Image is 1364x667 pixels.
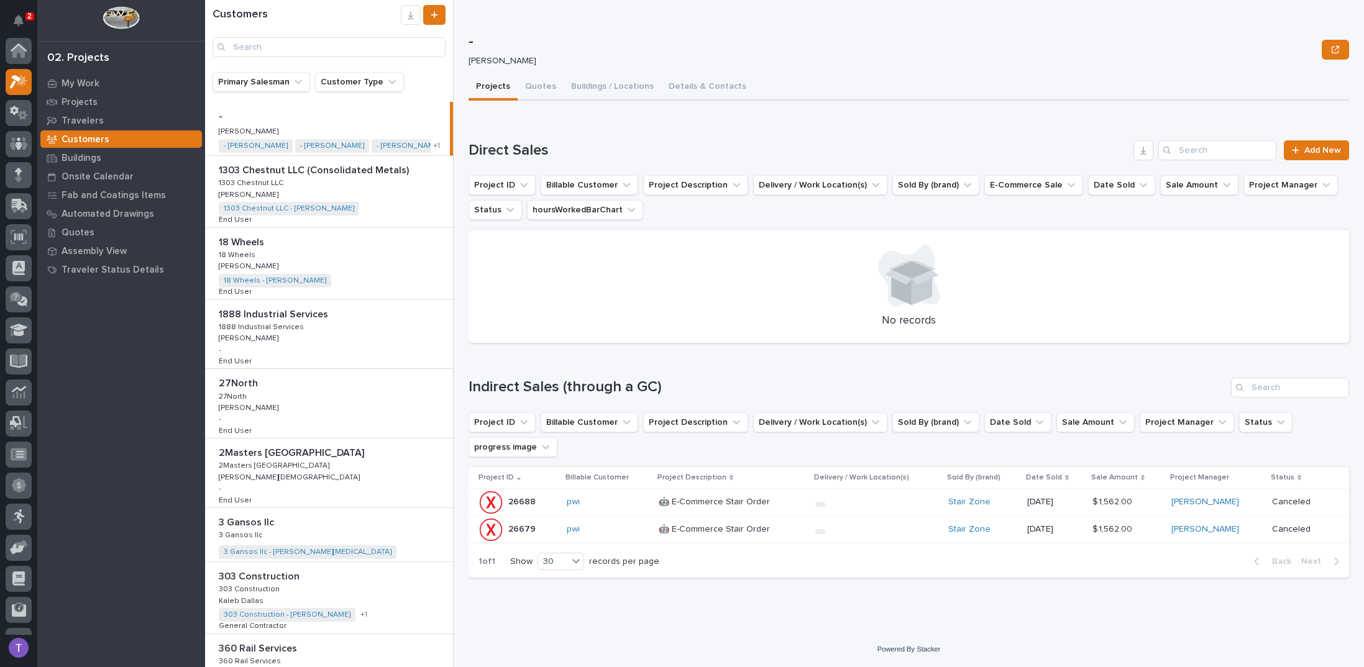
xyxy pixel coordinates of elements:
p: Sale Amount [1091,471,1138,484]
a: Quotes [37,223,205,242]
a: 303 Construction303 Construction 303 Construction303 Construction Kaleb DallasKaleb Dallas 303 Co... [205,562,453,634]
p: - [219,415,221,424]
a: Onsite Calendar [37,167,205,186]
p: records per page [589,556,659,567]
p: - [219,484,221,493]
p: [PERSON_NAME] [219,401,281,412]
button: progress image [469,437,557,457]
button: Date Sold [1088,175,1155,195]
button: hoursWorkedBarChart [527,200,643,220]
p: Travelers [62,116,104,127]
p: 2Masters [GEOGRAPHIC_DATA] [219,459,332,470]
p: Billable Customer [565,471,629,484]
button: Notifications [6,7,32,34]
p: No records [483,314,1334,328]
a: 1303 Chestnut LLC - [PERSON_NAME] [224,204,354,213]
div: Search [1158,140,1276,160]
a: Traveler Status Details [37,260,205,279]
p: 1303 Chestnut LLC (Consolidated Metals) [219,162,411,176]
p: Quotes [62,227,94,238]
h1: Direct Sales [469,142,1128,160]
p: 303 Construction [219,568,302,583]
a: Stair Zone [948,497,991,507]
span: Back [1265,556,1291,567]
p: 1303 Chestnut LLC [219,176,286,188]
a: Automated Drawings [37,204,205,223]
button: Project ID [469,412,536,432]
a: - [PERSON_NAME] [377,142,441,150]
a: Projects [37,93,205,111]
button: Billable Customer [541,175,638,195]
button: Buildings / Locations [564,75,661,101]
p: [PERSON_NAME][DEMOGRAPHIC_DATA] [219,471,362,482]
button: Project ID [469,175,536,195]
p: 2Masters [GEOGRAPHIC_DATA] [219,445,367,459]
p: [PERSON_NAME] [219,125,281,136]
p: End User [219,213,254,224]
button: Project Description [643,412,748,432]
a: -- [PERSON_NAME][PERSON_NAME] - [PERSON_NAME] - [PERSON_NAME] - [PERSON_NAME] +1 [205,102,453,156]
button: Status [1239,412,1293,432]
p: 27North [219,390,249,401]
a: Assembly View [37,242,205,260]
button: Primary Salesman [213,72,310,92]
a: [PERSON_NAME] [1171,524,1239,535]
button: Delivery / Work Location(s) [753,175,887,195]
p: End User [219,355,254,366]
a: Customers [37,130,205,148]
p: $ 1,562.00 [1092,522,1135,535]
a: 27North27North 27North27North [PERSON_NAME][PERSON_NAME] -End UserEnd User [205,369,453,438]
p: 3 Gansos llc [219,529,265,540]
p: 27North [219,375,260,389]
p: Project Manager [1170,471,1229,484]
input: Search [1231,378,1349,397]
p: [DATE] [1027,524,1083,535]
p: [PERSON_NAME] [219,332,281,343]
p: Canceled [1272,524,1329,535]
p: 1888 Industrial Services [219,320,306,332]
button: Date Sold [984,412,1051,432]
p: 360 Rail Services [219,640,300,655]
button: Sale Amount [1056,412,1135,432]
p: $ 1,562.00 [1092,494,1135,507]
button: Back [1244,556,1296,567]
h1: Indirect Sales (through a GC) [469,378,1226,396]
p: 🤖 E-Commerce Stair Order [659,494,772,507]
a: [PERSON_NAME] [1171,497,1239,507]
a: 3 Gansos llc - [PERSON_NAME][MEDICAL_DATA] [224,548,391,556]
p: End User [219,424,254,435]
a: - [PERSON_NAME] [300,142,364,150]
button: Sold By (brand) [892,412,979,432]
p: Buildings [62,153,101,164]
p: Sold By (brand) [947,471,1000,484]
p: - [219,108,225,122]
a: Travelers [37,111,205,130]
p: 26679 [508,522,538,535]
a: Buildings [37,148,205,167]
button: Projects [469,75,518,101]
p: My Work [62,78,99,89]
p: 303 Construction [219,583,282,594]
a: 3 Gansos llc3 Gansos llc 3 Gansos llc3 Gansos llc 3 Gansos llc - [PERSON_NAME][MEDICAL_DATA] [205,508,453,562]
p: Delivery / Work Location(s) [814,471,909,484]
p: [PERSON_NAME] [219,188,281,199]
p: Automated Drawings [62,209,154,220]
p: 360 Rail Services [219,655,283,666]
h1: Customers [213,8,401,22]
a: - [PERSON_NAME] [224,142,288,150]
a: Powered By Stacker [877,645,940,653]
a: 303 Construction - [PERSON_NAME] [224,610,350,619]
div: Search [213,37,446,57]
p: Status [1271,471,1294,484]
a: Fab and Coatings Items [37,186,205,204]
button: Next [1296,556,1349,567]
tr: 2667926679 pwi 🤖 E-Commerce Stair Order🤖 E-Commerce Stair Order Stair Zone [DATE]$ 1,562.00$ 1,56... [469,516,1349,543]
p: [PERSON_NAME] [469,56,1312,66]
p: Project Description [657,471,726,484]
p: End User [219,285,254,296]
button: E-Commerce Sale [984,175,1083,195]
span: + 1 [360,611,367,619]
a: 18 Wheels18 Wheels 18 Wheels18 Wheels [PERSON_NAME][PERSON_NAME] 18 Wheels - [PERSON_NAME] End Us... [205,228,453,300]
a: 18 Wheels - [PERSON_NAME] [224,276,326,285]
